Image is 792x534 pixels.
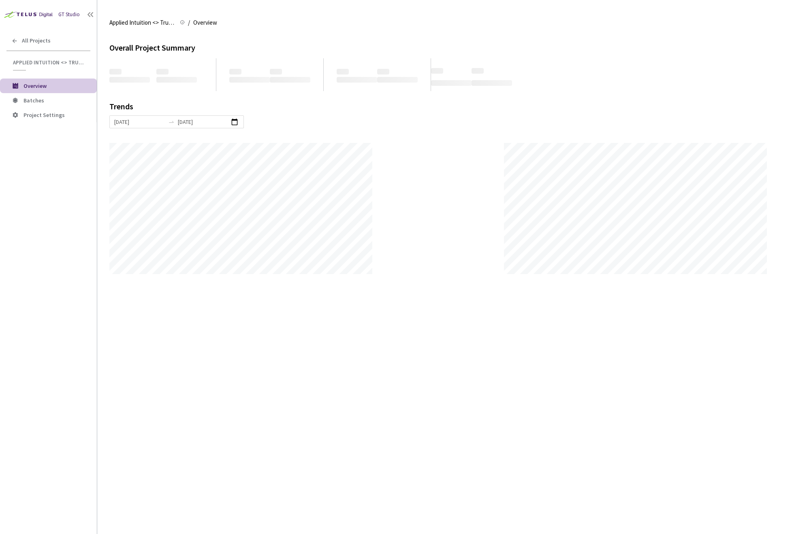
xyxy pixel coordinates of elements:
span: to [168,119,175,125]
span: ‌ [156,77,197,83]
input: End date [178,117,228,126]
span: ‌ [431,68,443,74]
span: ‌ [377,69,389,74]
span: swap-right [168,119,175,125]
span: ‌ [156,69,169,74]
span: Overview [23,82,47,89]
span: ‌ [229,69,241,74]
input: Start date [114,117,165,126]
span: Project Settings [23,111,65,119]
span: ‌ [229,77,270,83]
span: Overview [193,18,217,28]
span: ‌ [431,80,472,86]
span: ‌ [337,69,349,74]
span: ‌ [472,80,512,86]
span: All Projects [22,37,51,44]
li: / [188,18,190,28]
div: Overall Project Summary [109,42,780,54]
span: Batches [23,97,44,104]
span: Applied Intuition <> Trucking Cam SemSeg (Road Structures) [13,59,85,66]
span: ‌ [337,77,377,83]
span: ‌ [270,77,310,83]
span: ‌ [377,77,418,83]
span: ‌ [109,69,122,74]
span: Applied Intuition <> Trucking Cam SemSeg (Road Structures) [109,18,175,28]
div: Trends [109,102,769,115]
span: ‌ [270,69,282,74]
span: ‌ [472,68,484,74]
span: ‌ [109,77,150,83]
div: GT Studio [58,11,80,19]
